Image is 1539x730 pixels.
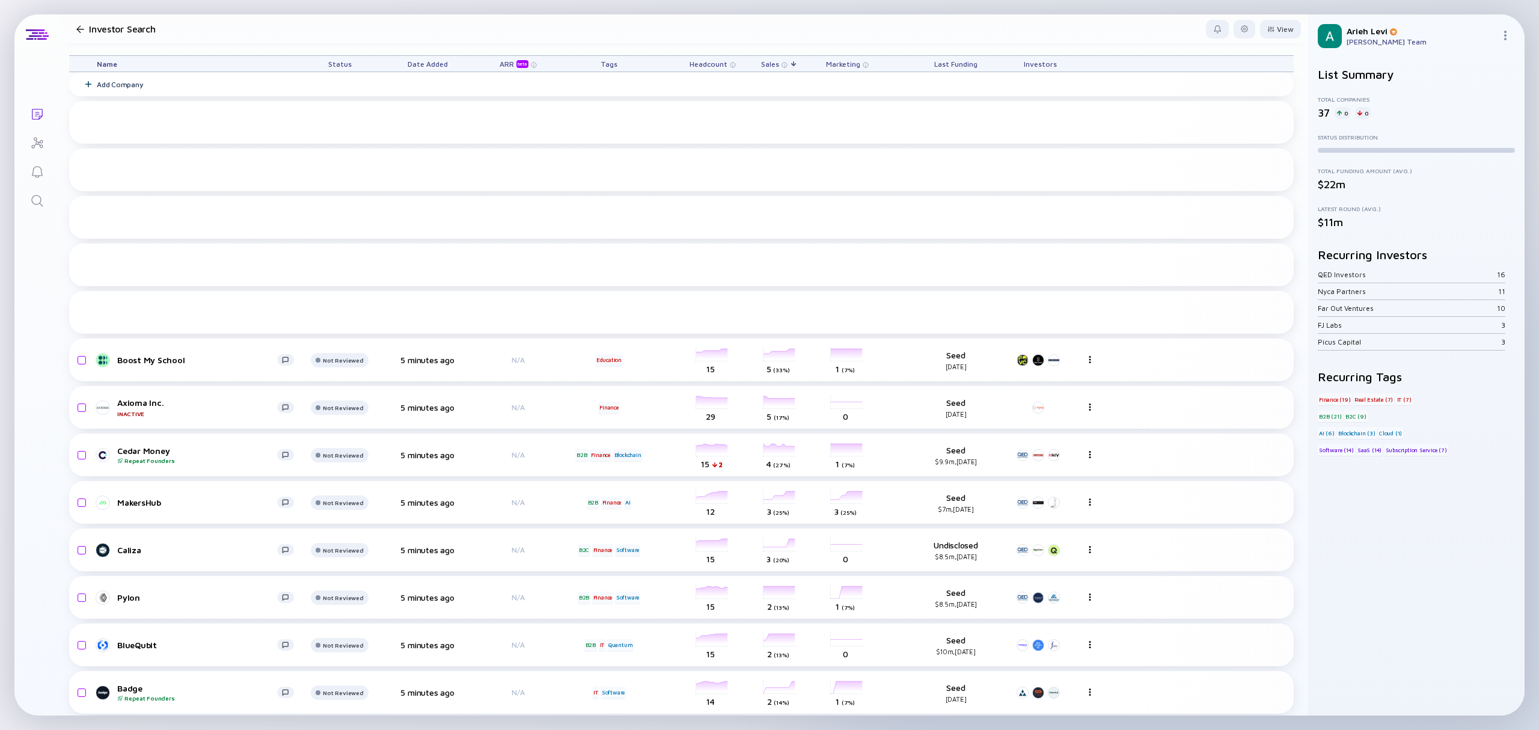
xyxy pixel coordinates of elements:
[578,544,590,556] div: B2C
[917,492,995,513] div: Seed
[584,639,597,651] div: B2B
[1318,370,1515,384] h2: Recurring Tags
[323,547,363,554] div: Not Reviewed
[598,402,620,414] div: Finance
[479,450,557,459] div: N/A
[1318,410,1342,422] div: B2B (21)
[690,60,727,69] span: Headcount
[117,683,277,702] div: Badge
[89,23,156,34] h1: Investor Search
[117,457,277,464] div: Repeat Founders
[500,60,531,68] div: ARR
[1344,410,1368,422] div: B2C (9)
[117,397,277,417] div: Axioma Inc.
[1086,356,1094,363] img: Menu
[479,593,557,602] div: N/A
[323,499,363,506] div: Not Reviewed
[328,60,352,69] span: Status
[624,497,632,509] div: AI
[14,156,60,185] a: Reminders
[479,498,557,507] div: N/A
[323,594,363,601] div: Not Reviewed
[323,689,363,696] div: Not Reviewed
[917,553,995,560] div: $8.5m, [DATE]
[1318,304,1497,313] div: Far Out Ventures
[592,687,599,699] div: IT
[1497,270,1505,279] div: 16
[1318,427,1336,439] div: AI (6)
[479,355,557,364] div: N/A
[917,397,995,418] div: Seed
[479,688,557,697] div: N/A
[917,410,995,418] div: [DATE]
[1501,31,1510,40] img: Menu
[1086,594,1094,601] img: Menu
[1498,287,1505,296] div: 11
[1501,321,1505,330] div: 3
[1318,24,1342,48] img: Arieh Profile Picture
[917,600,995,608] div: $8.5m, [DATE]
[917,363,995,370] div: [DATE]
[394,592,461,603] div: 5 minutes ago
[14,185,60,214] a: Search
[601,497,623,509] div: Finance
[601,687,626,699] div: Software
[587,497,599,509] div: B2B
[1013,56,1067,72] div: Investors
[117,355,277,365] div: Boost My School
[394,687,461,698] div: 5 minutes ago
[14,127,60,156] a: Investor Map
[1086,451,1094,458] img: Menu
[1318,393,1352,405] div: Finance (19)
[117,695,277,702] div: Repeat Founders
[479,403,557,412] div: N/A
[323,642,363,649] div: Not Reviewed
[394,545,461,555] div: 5 minutes ago
[97,543,304,557] a: Caliza
[917,635,995,655] div: Seed
[917,458,995,465] div: $9.9m, [DATE]
[97,683,304,702] a: BadgeRepeat Founders
[1337,427,1376,439] div: Blockchain (3)
[1356,444,1383,456] div: SaaS (14)
[87,56,304,72] div: Name
[1501,337,1505,346] div: 3
[117,410,277,417] div: Inactive
[917,648,995,655] div: $10m, [DATE]
[394,497,461,508] div: 5 minutes ago
[479,545,557,554] div: N/A
[394,355,461,365] div: 5 minutes ago
[1260,20,1301,38] button: View
[117,497,277,508] div: MakersHub
[1497,304,1505,313] div: 10
[97,397,304,417] a: Axioma Inc.Inactive
[1318,67,1515,81] h2: List Summary
[1318,216,1515,229] div: $11m
[323,452,363,459] div: Not Reviewed
[1355,107,1371,119] div: 0
[97,590,304,605] a: Pylon
[1318,444,1354,456] div: Software (14)
[575,56,643,72] div: Tags
[917,695,995,703] div: [DATE]
[1318,106,1330,119] div: 37
[917,587,995,608] div: Seed
[1318,337,1501,346] div: Picus Capital
[117,545,277,555] div: Caliza
[917,350,995,370] div: Seed
[516,60,528,68] div: beta
[1086,498,1094,506] img: Menu
[1086,403,1094,411] img: Menu
[97,495,304,510] a: MakersHub
[1086,546,1094,553] img: Menu
[97,446,304,464] a: Cedar MoneyRepeat Founders
[1347,37,1496,46] div: [PERSON_NAME] Team
[1318,178,1515,191] div: $22m
[1384,444,1448,456] div: Subscription Service (7)
[394,402,461,413] div: 5 minutes ago
[1318,133,1515,141] div: Status Distribution
[595,354,623,366] div: Education
[826,60,860,69] span: Marketing
[97,80,143,89] div: Add Company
